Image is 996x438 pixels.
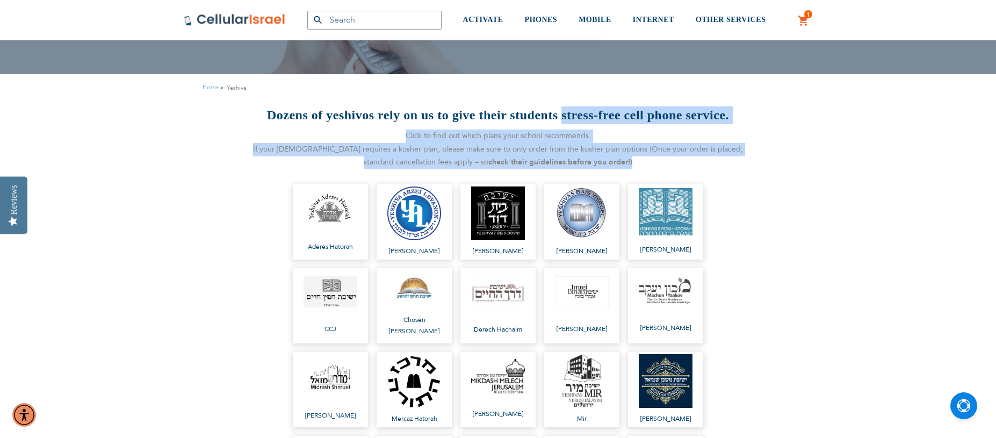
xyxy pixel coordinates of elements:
a: [PERSON_NAME] [293,352,368,427]
span: ACTIVATE [463,16,503,24]
a: 1 [798,15,810,27]
span: INTERNET [633,16,674,24]
span: Mercaz Hatorah [387,413,441,425]
img: Derech Hachaim [471,276,525,309]
span: OTHER SERVICES [696,16,766,24]
img: Aderes Hatorah [304,191,357,228]
span: [PERSON_NAME] [639,322,692,334]
a: [PERSON_NAME] [544,184,619,260]
img: Mir [555,354,609,408]
img: Mikdash Melech [471,359,525,393]
a: [PERSON_NAME] [628,268,703,343]
img: Imrei Binah [555,276,609,307]
span: [PERSON_NAME] [639,244,692,255]
strong: Yeshiva [227,83,247,93]
span: [PERSON_NAME] [555,246,609,257]
a: [PERSON_NAME] [377,184,452,260]
span: [PERSON_NAME] [471,408,525,420]
img: CCJ [304,276,357,308]
span: Aderes Hatorah [304,241,357,253]
span: Derech Hachaim [471,324,525,335]
span: [PERSON_NAME] [555,324,609,335]
span: Mir [555,413,609,425]
a: CCJ [293,268,368,343]
span: 1 [806,10,810,19]
span: [PERSON_NAME] [471,246,525,257]
h2: Dozens of yeshivos rely on us to give their students stress-free cell phone service. [247,106,749,124]
img: Cellular Israel Logo [184,13,286,26]
img: Bais Dovid [471,186,525,240]
img: Machon Yaakov [639,277,692,304]
a: Home [203,83,219,91]
img: Chosen Yehoshua [387,274,441,303]
a: Mercaz Hatorah [377,352,452,427]
img: Arzei Levanon [387,186,441,240]
img: Bircas Hatorah [639,188,692,235]
strong: check their guidelines before you order!) [488,157,632,167]
a: [PERSON_NAME] [628,184,703,260]
span: [PERSON_NAME] [639,413,692,425]
span: MOBILE [579,16,611,24]
img: Mishkan Shmuel [639,354,692,408]
a: [PERSON_NAME] [460,184,536,260]
a: [PERSON_NAME] [544,268,619,343]
img: Bais Yisroel [555,186,609,240]
a: [PERSON_NAME] [628,352,703,427]
span: PHONES [525,16,558,24]
img: Medrash Shmuel [304,357,357,400]
span: [PERSON_NAME] [387,246,441,257]
a: Derech Hachaim [460,268,536,343]
div: Reviews [9,185,19,214]
div: Accessibility Menu [12,403,36,427]
a: Chosen [PERSON_NAME] [377,268,452,343]
span: CCJ [304,324,357,335]
input: Search [307,11,442,30]
span: [PERSON_NAME] [304,410,357,421]
a: [PERSON_NAME] [460,352,536,427]
div: Click to find out which plans your school recommends. If your [DEMOGRAPHIC_DATA] requires a koshe... [247,130,749,169]
a: Mir [544,352,619,427]
span: Chosen [PERSON_NAME] [387,314,441,337]
a: Aderes Hatorah [293,184,368,260]
img: Mercaz Hatorah [387,354,441,408]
